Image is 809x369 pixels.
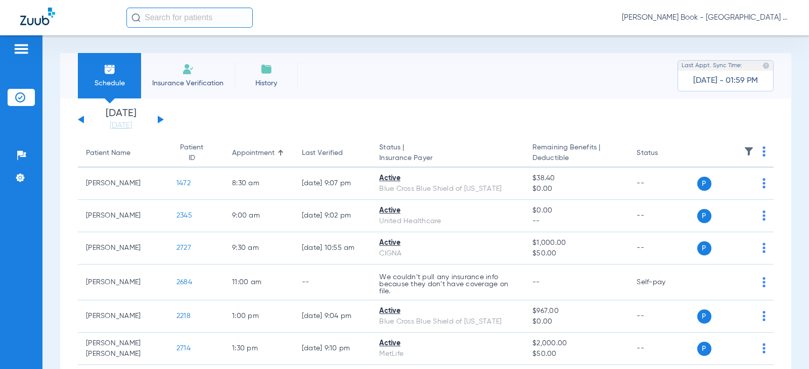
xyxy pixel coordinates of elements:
[532,205,620,216] span: $0.00
[13,43,29,55] img: hamburger-icon
[762,178,766,188] img: group-dot-blue.svg
[379,274,516,295] p: We couldn’t pull any insurance info because they don’t have coverage on file.
[294,168,372,200] td: [DATE] 9:07 PM
[294,333,372,365] td: [DATE] 9:10 PM
[176,142,216,164] div: Patient ID
[302,148,364,159] div: Last Verified
[524,139,628,168] th: Remaining Benefits |
[294,200,372,232] td: [DATE] 9:02 PM
[224,265,294,300] td: 11:00 AM
[762,210,766,221] img: group-dot-blue.svg
[628,265,697,300] td: Self-pay
[294,265,372,300] td: --
[697,309,711,324] span: P
[176,212,192,219] span: 2345
[224,200,294,232] td: 9:00 AM
[371,139,524,168] th: Status |
[762,62,770,69] img: last sync help info
[532,153,620,164] span: Deductible
[697,342,711,356] span: P
[224,300,294,333] td: 1:00 PM
[762,146,766,156] img: group-dot-blue.svg
[697,177,711,191] span: P
[294,232,372,265] td: [DATE] 10:55 AM
[532,248,620,259] span: $50.00
[86,148,130,159] div: Patient Name
[294,300,372,333] td: [DATE] 9:04 PM
[78,232,168,265] td: [PERSON_NAME]
[176,142,207,164] div: Patient ID
[302,148,343,159] div: Last Verified
[628,139,697,168] th: Status
[176,180,191,187] span: 1472
[91,121,151,131] a: [DATE]
[682,61,742,71] span: Last Appt. Sync Time:
[532,349,620,359] span: $50.00
[532,317,620,327] span: $0.00
[224,333,294,365] td: 1:30 PM
[693,76,758,86] span: [DATE] - 01:59 PM
[379,338,516,349] div: Active
[762,243,766,253] img: group-dot-blue.svg
[532,173,620,184] span: $38.40
[176,244,191,251] span: 2727
[379,306,516,317] div: Active
[628,232,697,265] td: --
[628,200,697,232] td: --
[104,63,116,75] img: Schedule
[224,168,294,200] td: 8:30 AM
[176,312,191,320] span: 2218
[176,345,191,352] span: 2714
[78,168,168,200] td: [PERSON_NAME]
[126,8,253,28] input: Search for patients
[762,343,766,353] img: group-dot-blue.svg
[176,279,192,286] span: 2684
[532,216,620,227] span: --
[78,200,168,232] td: [PERSON_NAME]
[762,277,766,287] img: group-dot-blue.svg
[224,232,294,265] td: 9:30 AM
[91,109,151,131] li: [DATE]
[232,148,275,159] div: Appointment
[379,349,516,359] div: MetLife
[20,8,55,25] img: Zuub Logo
[85,78,133,88] span: Schedule
[744,146,754,156] img: filter.svg
[628,300,697,333] td: --
[532,238,620,248] span: $1,000.00
[532,338,620,349] span: $2,000.00
[149,78,227,88] span: Insurance Verification
[532,279,540,286] span: --
[78,333,168,365] td: [PERSON_NAME] [PERSON_NAME]
[242,78,290,88] span: History
[260,63,273,75] img: History
[697,209,711,223] span: P
[78,300,168,333] td: [PERSON_NAME]
[379,153,516,164] span: Insurance Payer
[379,248,516,259] div: CIGNA
[182,63,194,75] img: Manual Insurance Verification
[532,184,620,194] span: $0.00
[86,148,160,159] div: Patient Name
[379,184,516,194] div: Blue Cross Blue Shield of [US_STATE]
[622,13,789,23] span: [PERSON_NAME] Book - [GEOGRAPHIC_DATA] Dental Care
[762,311,766,321] img: group-dot-blue.svg
[628,333,697,365] td: --
[697,241,711,255] span: P
[232,148,286,159] div: Appointment
[379,216,516,227] div: United Healthcare
[131,13,141,22] img: Search Icon
[532,306,620,317] span: $967.00
[379,317,516,327] div: Blue Cross Blue Shield of [US_STATE]
[628,168,697,200] td: --
[379,205,516,216] div: Active
[379,238,516,248] div: Active
[78,265,168,300] td: [PERSON_NAME]
[379,173,516,184] div: Active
